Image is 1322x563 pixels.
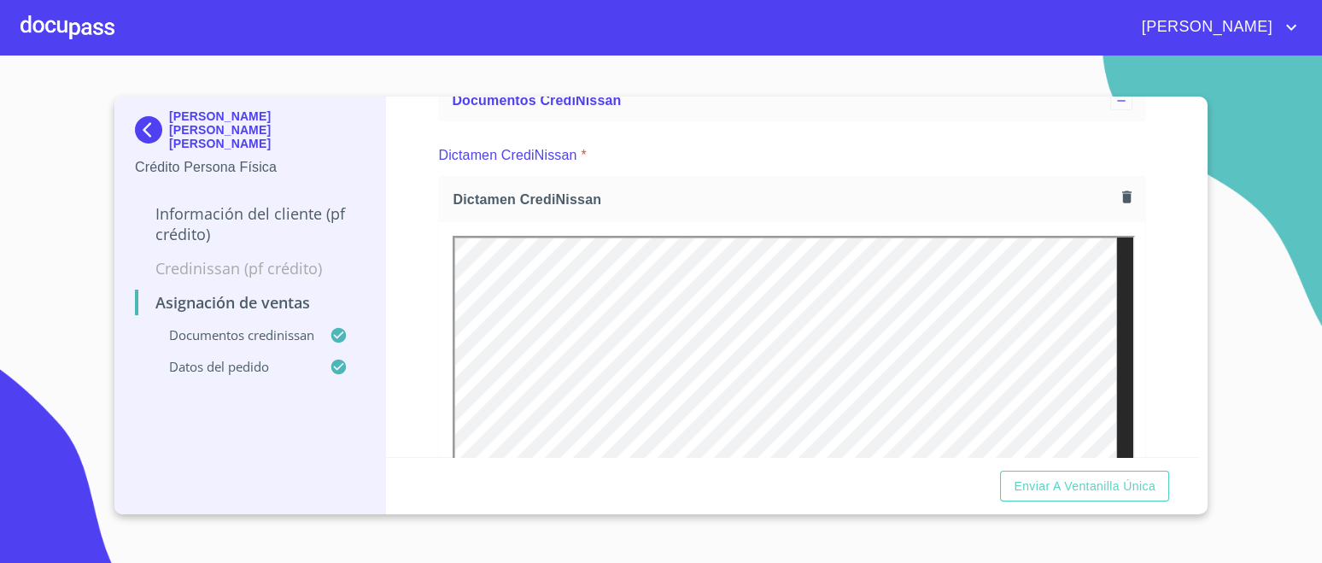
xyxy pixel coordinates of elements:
p: [PERSON_NAME] [PERSON_NAME] [PERSON_NAME] [169,109,365,150]
img: Docupass spot blue [135,116,169,144]
span: Enviar a Ventanilla única [1014,476,1155,497]
span: Dictamen CrediNissan [453,191,1115,208]
p: Dictamen CrediNissan [438,145,576,166]
p: Datos del pedido [135,358,330,375]
p: Documentos CrediNissan [135,326,330,343]
div: [PERSON_NAME] [PERSON_NAME] [PERSON_NAME] [135,109,365,157]
button: Enviar a Ventanilla única [1000,471,1169,502]
button: account of current user [1129,14,1302,41]
p: Crédito Persona Física [135,157,365,178]
div: Documentos CrediNissan [438,80,1146,121]
span: Documentos CrediNissan [452,93,621,108]
p: Asignación de Ventas [135,292,365,313]
p: Credinissan (PF crédito) [135,258,365,279]
span: [PERSON_NAME] [1129,14,1281,41]
p: Información del cliente (PF crédito) [135,203,365,244]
